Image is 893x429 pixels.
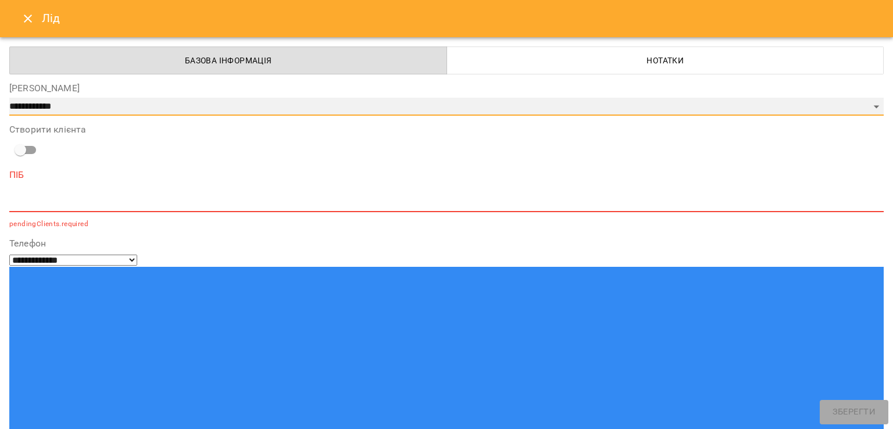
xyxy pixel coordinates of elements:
[9,84,884,93] label: [PERSON_NAME]
[9,255,137,266] select: Phone number country
[446,47,884,74] button: Нотатки
[9,239,884,248] label: Телефон
[9,47,447,74] button: Базова інформація
[454,53,877,67] span: Нотатки
[9,125,884,134] label: Створити клієнта
[17,53,440,67] span: Базова інформація
[9,219,884,230] p: pendingClients.required
[42,9,879,27] h6: Лід
[9,170,884,180] label: ПІБ
[14,5,42,33] button: Close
